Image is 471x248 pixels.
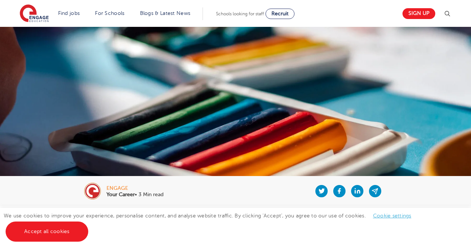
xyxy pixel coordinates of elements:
[140,10,191,16] a: Blogs & Latest News
[271,11,289,16] span: Recruit
[95,10,124,16] a: For Schools
[106,192,163,197] p: • 3 Min read
[106,192,135,197] b: Your Career
[20,4,49,23] img: Engage Education
[402,8,435,19] a: Sign up
[373,213,411,219] a: Cookie settings
[4,213,419,234] span: We use cookies to improve your experience, personalise content, and analyse website traffic. By c...
[6,222,88,242] a: Accept all cookies
[58,10,80,16] a: Find jobs
[106,186,163,191] div: engage
[265,9,295,19] a: Recruit
[216,11,264,16] span: Schools looking for staff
